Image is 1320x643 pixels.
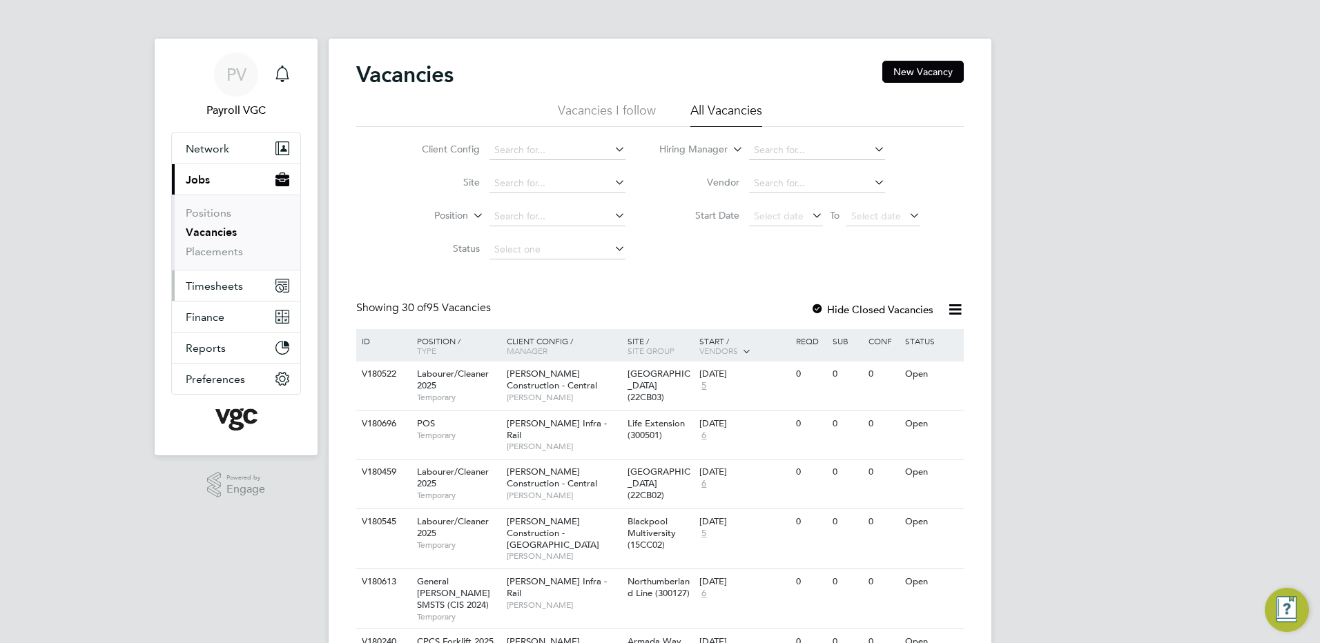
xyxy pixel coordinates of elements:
[507,551,621,562] span: [PERSON_NAME]
[699,368,789,380] div: [DATE]
[699,430,708,442] span: 6
[186,342,226,355] span: Reports
[902,509,962,535] div: Open
[489,141,625,160] input: Search for...
[358,509,407,535] div: V180545
[902,329,962,353] div: Status
[865,509,901,535] div: 0
[628,515,676,551] span: Blackpool Multiversity (15CC02)
[400,143,480,155] label: Client Config
[851,210,901,222] span: Select date
[417,392,500,403] span: Temporary
[902,459,962,485] div: Open
[829,329,865,353] div: Sub
[811,303,933,316] label: Hide Closed Vacancies
[417,611,500,622] span: Temporary
[699,528,708,540] span: 5
[417,345,436,356] span: Type
[507,515,599,551] span: [PERSON_NAME] Construction - [GEOGRAPHIC_DATA]
[749,174,885,193] input: Search for...
[749,141,885,160] input: Search for...
[829,509,865,535] div: 0
[628,417,685,441] span: Life Extension (300501)
[696,329,793,364] div: Start /
[902,569,962,595] div: Open
[186,279,243,293] span: Timesheets
[865,329,901,353] div: Conf
[507,575,607,599] span: [PERSON_NAME] Infra - Rail
[172,195,300,270] div: Jobs
[155,39,318,455] nav: Main navigation
[417,466,489,489] span: Labourer/Cleaner 2025
[207,472,266,498] a: Powered byEngage
[507,368,597,391] span: [PERSON_NAME] Construction - Central
[489,207,625,226] input: Search for...
[389,209,468,223] label: Position
[793,411,828,437] div: 0
[172,301,300,332] button: Finance
[186,206,231,219] a: Positions
[865,569,901,595] div: 0
[402,301,491,315] span: 95 Vacancies
[417,515,489,539] span: Labourer/Cleaner 2025
[402,301,427,315] span: 30 of
[507,441,621,452] span: [PERSON_NAME]
[417,575,490,611] span: General [PERSON_NAME] SMSTS (CIS 2024)
[624,329,697,362] div: Site /
[628,466,690,501] span: [GEOGRAPHIC_DATA] (22CB02)
[902,411,962,437] div: Open
[902,362,962,387] div: Open
[400,176,480,188] label: Site
[829,459,865,485] div: 0
[829,362,865,387] div: 0
[186,226,237,239] a: Vacancies
[186,173,210,186] span: Jobs
[186,245,243,258] a: Placements
[793,459,828,485] div: 0
[226,472,265,484] span: Powered by
[171,52,301,119] a: PVPayroll VGC
[699,466,789,478] div: [DATE]
[417,368,489,391] span: Labourer/Cleaner 2025
[628,345,674,356] span: Site Group
[186,142,229,155] span: Network
[507,392,621,403] span: [PERSON_NAME]
[358,569,407,595] div: V180613
[226,66,246,83] span: PV
[171,408,301,431] a: Go to home page
[882,61,964,83] button: New Vacancy
[865,362,901,387] div: 0
[690,102,762,127] li: All Vacancies
[507,345,547,356] span: Manager
[699,345,738,356] span: Vendors
[507,417,607,441] span: [PERSON_NAME] Infra - Rail
[186,373,245,386] span: Preferences
[503,329,624,362] div: Client Config /
[826,206,844,224] span: To
[417,430,500,441] span: Temporary
[356,61,454,88] h2: Vacancies
[793,569,828,595] div: 0
[699,516,789,528] div: [DATE]
[358,411,407,437] div: V180696
[417,417,435,429] span: POS
[358,459,407,485] div: V180459
[172,270,300,301] button: Timesheets
[186,310,224,324] span: Finance
[507,600,621,611] span: [PERSON_NAME]
[648,143,728,157] label: Hiring Manager
[489,240,625,259] input: Select one
[865,459,901,485] div: 0
[400,242,480,255] label: Status
[1265,588,1309,632] button: Engage Resource Center
[356,301,494,315] div: Showing
[829,411,865,437] div: 0
[628,575,690,599] span: Northumberland Line (300127)
[358,329,407,353] div: ID
[558,102,656,127] li: Vacancies I follow
[172,333,300,363] button: Reports
[699,380,708,392] span: 5
[407,329,503,362] div: Position /
[829,569,865,595] div: 0
[172,164,300,195] button: Jobs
